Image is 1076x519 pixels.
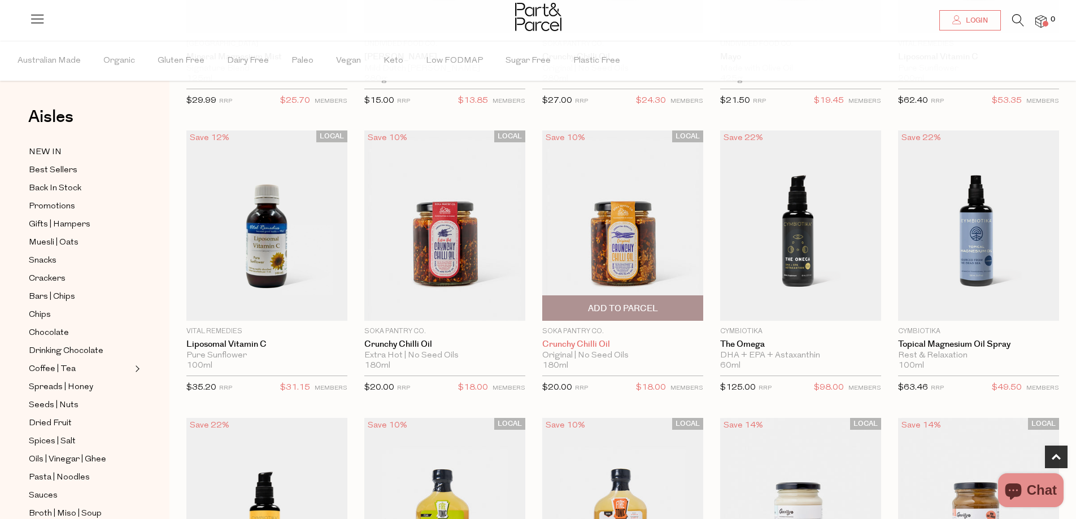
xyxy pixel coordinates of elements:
span: Promotions [29,200,75,213]
div: Save 10% [542,130,589,146]
div: Pure Sunflower [186,351,347,361]
span: $18.00 [458,381,488,395]
p: Cymbiotika [720,326,881,337]
span: Login [963,16,988,25]
img: Crunchy Chilli Oil [364,130,525,320]
button: Expand/Collapse Coffee | Tea [132,362,140,376]
span: Sauces [29,489,58,503]
a: Topical Magnesium Oil Spray [898,339,1059,350]
span: Crackers [29,272,66,286]
span: $20.00 [364,383,394,392]
span: LOCAL [672,130,703,142]
span: $62.40 [898,97,928,105]
div: Original | No Seed Oils [542,351,703,361]
a: Liposomal Vitamin C [186,339,347,350]
span: $125.00 [720,383,756,392]
img: The Omega [720,130,881,320]
small: RRP [397,98,410,104]
span: $19.45 [814,94,844,108]
a: Login [939,10,1001,30]
span: $18.00 [636,381,666,395]
a: Spreads | Honey [29,380,132,394]
span: $63.46 [898,383,928,392]
span: $20.00 [542,383,572,392]
span: Gifts | Hampers [29,218,90,232]
span: Spreads | Honey [29,381,93,394]
span: Aisles [28,104,73,129]
p: Vital Remedies [186,326,347,337]
a: Seeds | Nuts [29,398,132,412]
small: MEMBERS [493,98,525,104]
p: Soka Pantry Co. [542,326,703,337]
span: Organic [103,41,135,81]
p: Soka Pantry Co. [364,326,525,337]
small: RRP [931,98,944,104]
img: Topical Magnesium Oil Spray [898,130,1059,320]
a: Drinking Chocolate [29,344,132,358]
span: 100ml [186,361,212,371]
span: Sugar Free [506,41,551,81]
span: $25.70 [280,94,310,108]
small: MEMBERS [1026,385,1059,391]
a: NEW IN [29,145,132,159]
small: MEMBERS [315,385,347,391]
span: $31.15 [280,381,310,395]
small: MEMBERS [670,98,703,104]
span: Back In Stock [29,182,81,195]
a: Best Sellers [29,163,132,177]
a: Pasta | Noodles [29,470,132,485]
small: MEMBERS [848,385,881,391]
span: Vegan [336,41,361,81]
a: Oils | Vinegar | Ghee [29,452,132,466]
a: Back In Stock [29,181,132,195]
small: RRP [397,385,410,391]
span: $98.00 [814,381,844,395]
a: Bars | Chips [29,290,132,304]
span: NEW IN [29,146,62,159]
div: Save 10% [364,418,411,433]
span: Coffee | Tea [29,363,76,376]
span: Keto [384,41,403,81]
small: RRP [931,385,944,391]
span: Gluten Free [158,41,204,81]
small: MEMBERS [1026,98,1059,104]
inbox-online-store-chat: Shopify online store chat [995,473,1067,510]
a: Crunchy Chilli Oil [364,339,525,350]
div: Save 22% [186,418,233,433]
span: $27.00 [542,97,572,105]
span: LOCAL [494,418,525,430]
a: The Omega [720,339,881,350]
span: $49.50 [992,381,1022,395]
a: Dried Fruit [29,416,132,430]
a: Chocolate [29,326,132,340]
span: Drinking Chocolate [29,344,103,358]
span: Seeds | Nuts [29,399,79,412]
span: Paleo [291,41,313,81]
a: Muesli | Oats [29,235,132,250]
span: $24.30 [636,94,666,108]
span: $53.35 [992,94,1022,108]
p: Cymbiotika [898,326,1059,337]
small: MEMBERS [848,98,881,104]
span: $13.85 [458,94,488,108]
small: RRP [575,98,588,104]
span: Low FODMAP [426,41,483,81]
div: Save 10% [364,130,411,146]
img: Part&Parcel [515,3,561,31]
span: Best Sellers [29,164,77,177]
div: Rest & Relaxation [898,351,1059,361]
div: Save 10% [542,418,589,433]
span: Oils | Vinegar | Ghee [29,453,106,466]
span: Add To Parcel [588,303,658,315]
img: Liposomal Vitamin C [186,130,347,320]
a: Snacks [29,254,132,268]
a: Coffee | Tea [29,362,132,376]
a: Crackers [29,272,132,286]
span: Chips [29,308,51,322]
span: Chocolate [29,326,69,340]
span: 0 [1048,15,1058,25]
span: Dried Fruit [29,417,72,430]
span: Plastic Free [573,41,620,81]
small: RRP [219,385,232,391]
span: Dairy Free [227,41,269,81]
